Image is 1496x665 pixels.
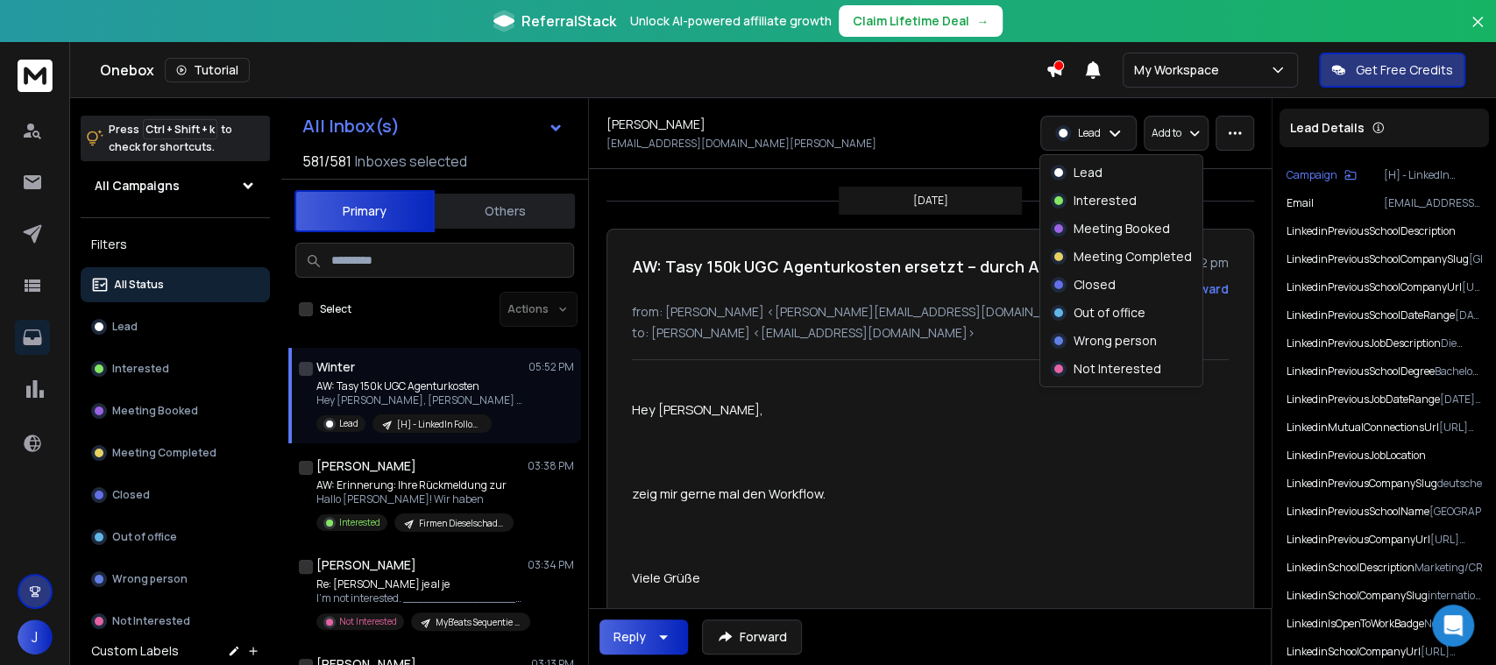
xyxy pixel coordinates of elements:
p: Not Interested [112,614,190,628]
button: Tutorial [165,58,250,82]
p: linkedinPreviousCompanySlug [1287,477,1437,491]
p: linkedinSchoolDescription [1287,561,1414,575]
p: Not Interested [1074,360,1161,378]
p: Hey [PERSON_NAME], [PERSON_NAME] gerne [316,393,527,407]
p: [H] - LinkedIn FollowUp V1 [1384,168,1482,182]
p: [GEOGRAPHIC_DATA] [1429,505,1482,519]
p: [URL][DOMAIN_NAME] [1421,645,1482,659]
p: [URL][DOMAIN_NAME] [1462,280,1482,294]
p: linkedinPreviousSchoolCompanySlug [1287,252,1469,266]
p: Meeting Completed [112,446,216,460]
p: AW: Tasy 150k UGC Agenturkosten [316,379,527,393]
p: Marketing/CRM/Vertrieb [1414,561,1482,575]
p: to: [PERSON_NAME] <[EMAIL_ADDRESS][DOMAIN_NAME]> [632,324,1229,342]
p: Interested [1074,192,1137,209]
p: [DATE] - [DATE] [1440,393,1482,407]
h1: AW: Tasy 150k UGC Agenturkosten ersetzt – durch AI [632,254,1043,279]
p: linkedinMutualConnectionsUrl [1287,421,1439,435]
label: Select [320,302,351,316]
h1: [PERSON_NAME] [316,457,416,475]
p: [URL][DOMAIN_NAME] [1439,421,1482,435]
button: Forward [702,619,802,654]
p: linkedinPreviousSchoolCompanyUrl [1287,280,1462,294]
div: Open Intercom Messenger [1432,605,1474,647]
h1: All Campaigns [95,177,180,195]
span: zeig mir gerne mal den Workflow. [632,485,826,502]
p: Meeting Booked [1074,220,1170,237]
p: linkedinPreviousJobLocation [1287,449,1426,463]
p: 05:52 PM [528,360,574,374]
p: linkedinPreviousJobDescription [1287,336,1441,350]
p: My Workspace [1134,61,1226,79]
p: Out of office [112,530,177,544]
p: international-school-of-management-[GEOGRAPHIC_DATA] [1428,589,1482,603]
div: Forward [1179,280,1229,298]
p: Closed [1074,276,1116,294]
div: Onebox [100,58,1046,82]
p: Lead [339,417,358,430]
p: I'm not interested. ________________________________ From: [316,591,527,605]
p: All Status [114,278,164,292]
p: linkedinPreviousSchoolDescription [1287,224,1456,238]
p: [EMAIL_ADDRESS][DOMAIN_NAME][PERSON_NAME] [606,137,876,151]
p: Lead [1074,164,1103,181]
span: J [18,619,53,654]
span: ReferralStack [521,11,616,32]
p: Meeting Booked [112,404,198,418]
p: Not Interested [339,615,397,628]
p: linkedinIsOpenToWorkBadge [1287,617,1424,631]
p: linkedinPreviousCompanyUrl [1287,533,1430,547]
p: AW: Erinnerung: Ihre Rückmeldung zur [316,478,514,492]
p: linkedinSchoolCompanySlug [1287,589,1428,603]
p: MyB'eats Sequentie A/B [436,616,520,629]
p: Meeting Completed [1074,248,1192,265]
span: → [976,12,989,30]
p: linkedinPreviousSchoolDegree [1287,364,1435,378]
p: Hallo [PERSON_NAME]! Wir haben [316,492,514,506]
p: Bachelor of Science - BS [1435,364,1482,378]
p: linkedinSchoolCompanyUrl [1287,645,1421,659]
h3: Filters [81,232,270,257]
p: Lead Details [1290,119,1365,137]
p: Closed [112,488,150,502]
p: Email [1287,196,1314,210]
p: Interested [339,516,380,529]
p: [DATE] - [DATE] [1455,308,1482,322]
p: linkedinPreviousJobDateRange [1287,393,1440,407]
p: [URL][DOMAIN_NAME] [1430,533,1482,547]
p: Add to [1152,126,1181,140]
h1: Winter [316,358,355,376]
p: [GEOGRAPHIC_DATA] [1469,252,1482,266]
button: Primary [294,190,435,232]
p: [EMAIL_ADDRESS][DOMAIN_NAME][PERSON_NAME] [1384,196,1482,210]
p: Out of office [1074,304,1145,322]
p: No [1424,617,1482,631]
span: 581 / 581 [302,151,351,172]
p: Wrong person [1074,332,1157,350]
div: Reply [613,628,646,646]
h1: [PERSON_NAME] [316,556,416,574]
p: Unlock AI-powered affiliate growth [630,12,832,30]
p: from: [PERSON_NAME] <[PERSON_NAME][EMAIL_ADDRESS][DOMAIN_NAME][PERSON_NAME]> [632,303,1229,321]
p: Campaign [1287,168,1337,182]
span: Viele Grüße [632,569,700,586]
h1: [PERSON_NAME] [606,116,705,133]
p: [DATE] [913,194,948,208]
h3: Custom Labels [91,642,179,660]
span: Ctrl + Shift + k [143,119,217,139]
p: Wrong person [112,572,188,586]
p: [H] - LinkedIn FollowUp V1 [397,418,481,431]
p: Interested [112,362,169,376]
h1: All Inbox(s) [302,117,400,135]
h3: Inboxes selected [355,151,467,172]
p: Get Free Credits [1356,61,1453,79]
p: Firmen Dieselschaden [419,517,503,530]
button: Others [435,192,575,230]
p: linkedinPreviousSchoolDateRange [1287,308,1455,322]
button: Claim Lifetime Deal [839,5,1003,37]
p: linkedinPreviousSchoolName [1287,505,1429,519]
p: Lead [112,320,138,334]
span: Hey [PERSON_NAME], [632,400,763,418]
p: deutschesporthilfe [1437,477,1482,491]
p: Lead [1078,126,1101,140]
